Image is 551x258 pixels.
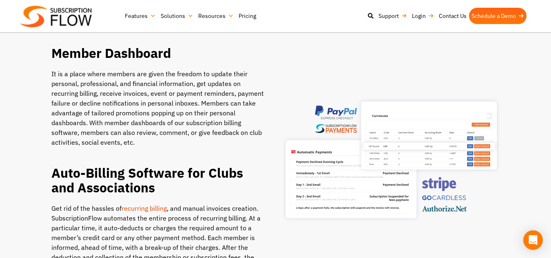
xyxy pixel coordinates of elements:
a: Support [376,8,409,24]
a: Contact Us [436,8,469,24]
a: Features [122,8,158,24]
a: Resources [196,8,236,24]
p: It is a place where members are given the freedom to update their personal, professional, and fin... [51,69,266,147]
img: Subscription Management Software for eCommerce [280,77,500,246]
a: recurring billing [122,204,167,212]
a: Pricing [236,8,259,24]
a: Login [409,8,436,24]
h2: Auto-Billing Software for Clubs and Associations [51,165,266,196]
img: Subscriptionflow [20,6,92,27]
div: Open Intercom Messenger [523,230,543,250]
a: Schedule a Demo [469,8,527,24]
h2: Member Dashboard [51,46,266,61]
a: Solutions [158,8,196,24]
